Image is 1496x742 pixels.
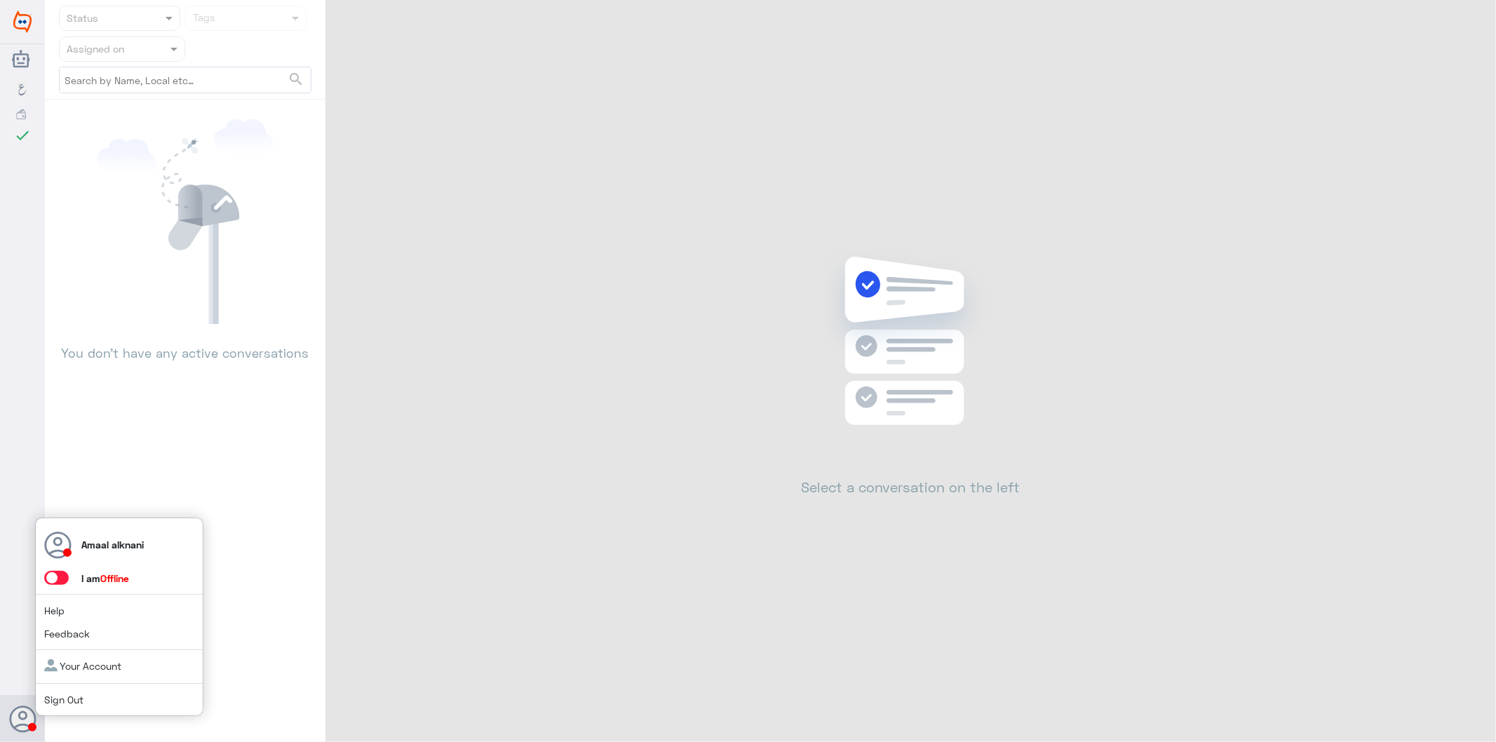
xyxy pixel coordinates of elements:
span: search [288,71,304,88]
button: search [288,68,304,91]
span: Offline [100,572,129,584]
span: I am [81,572,129,584]
a: Your Account [44,660,121,672]
p: You don’t have any active conversations [59,324,311,363]
a: Help [44,605,65,616]
a: Feedback [44,628,90,640]
h2: Select a conversation on the left [802,478,1020,495]
i: check [14,127,31,144]
img: Widebot Logo [13,11,32,33]
button: Avatar [9,706,36,732]
p: Amaal alknani [81,537,144,552]
a: Sign Out [44,694,83,706]
input: Search by Name, Local etc… [60,67,311,93]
